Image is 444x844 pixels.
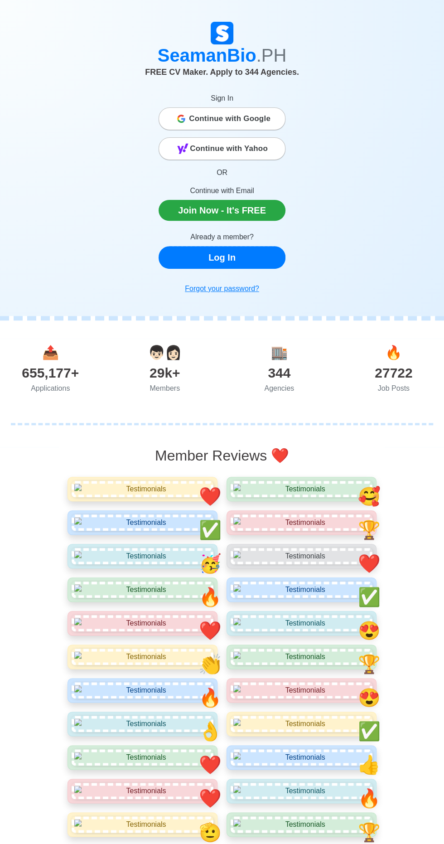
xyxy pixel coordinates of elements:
h1: SeamanBio [66,44,378,66]
button: Continue with Google [159,107,285,130]
img: Testimonials [231,582,372,598]
div: Members [108,383,222,394]
p: Continue with Email [159,185,285,196]
img: Logo [211,22,233,44]
span: smiley [199,822,222,842]
span: smiley [199,486,222,506]
span: smiley [358,621,381,640]
u: Forgot your password? [185,285,259,292]
img: Testimonials [231,783,372,799]
span: smiley [199,788,222,808]
span: smiley [199,755,222,775]
span: users [148,345,182,360]
span: smiley [358,654,381,674]
img: Testimonials [231,649,372,665]
p: OR [159,167,285,178]
span: smiley [358,688,381,708]
span: smiley [358,721,381,741]
span: smiley [199,621,222,640]
img: Testimonials [231,749,372,766]
img: Testimonials [231,615,372,631]
img: Testimonials [72,514,213,531]
span: jobs [385,345,402,360]
img: Testimonials [72,481,213,497]
span: Continue with Google [189,110,270,128]
span: smiley [199,520,222,540]
span: agencies [271,345,288,360]
span: .PH [256,45,287,65]
p: Already a member? [159,232,285,243]
img: Testimonials [231,514,372,531]
img: Testimonials [231,481,372,497]
span: smiley [358,486,381,506]
span: smiley [358,822,381,842]
span: smiley [199,587,222,607]
img: Testimonials [72,582,213,598]
span: smiley [199,721,222,741]
img: Testimonials [72,548,213,564]
span: applications [42,345,59,360]
div: 29k+ [108,363,222,383]
img: Testimonials [72,716,213,732]
a: Join Now - It's FREE [159,200,285,221]
img: Testimonials [72,682,213,698]
div: 344 [222,363,337,383]
span: smiley [199,688,222,708]
img: Testimonials [231,816,372,833]
a: Forgot your password? [159,280,285,298]
img: Testimonials [231,716,372,732]
h2: Member Reviews [66,447,378,464]
button: Continue with Yahoo [159,137,285,160]
span: smiley [199,654,222,674]
div: Agencies [222,383,337,394]
span: smiley [358,520,381,540]
img: Testimonials [231,682,372,698]
p: Sign In [159,93,285,104]
span: smiley [358,587,381,607]
span: smiley [358,553,381,573]
img: Testimonials [72,816,213,833]
img: Testimonials [72,749,213,766]
span: smiley [358,755,381,775]
span: emoji [271,447,289,464]
img: Testimonials [231,548,372,564]
span: smiley [199,553,222,573]
span: Continue with Yahoo [190,140,268,158]
img: Testimonials [72,615,213,631]
a: Log In [159,246,285,269]
img: Testimonials [72,649,213,665]
span: FREE CV Maker. Apply to 344 Agencies. [145,68,299,77]
img: Testimonials [72,783,213,799]
span: smiley [358,788,381,808]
